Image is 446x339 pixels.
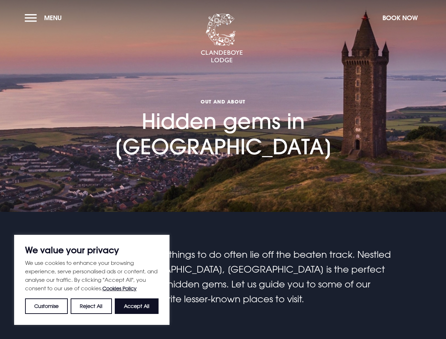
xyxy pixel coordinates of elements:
div: We value your privacy [14,235,170,325]
button: Book Now [379,10,421,25]
button: Menu [25,10,65,25]
a: Cookies Policy [102,285,137,291]
button: Reject All [71,298,112,314]
p: We use cookies to enhance your browsing experience, serve personalised ads or content, and analys... [25,258,159,293]
p: Some of the most unique things to do often lie off the beaten track. Nestled in the heart of [GEO... [55,247,391,307]
button: Customise [25,298,68,314]
h1: Hidden gems in [GEOGRAPHIC_DATA] [82,56,364,159]
button: Accept All [115,298,159,314]
span: Out and About [82,98,364,105]
img: Clandeboye Lodge [201,14,243,63]
p: We value your privacy [25,246,159,254]
span: Menu [44,14,62,22]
